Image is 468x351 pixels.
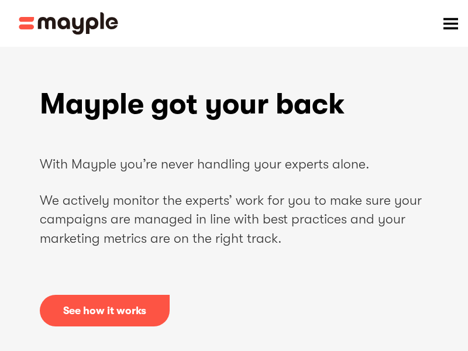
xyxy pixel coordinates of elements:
div: menu [433,6,468,41]
a: open lightbox [40,295,170,326]
a: home [19,12,118,35]
img: Mayple logo [19,12,118,35]
h2: We actively monitor the experts’ work for you to make sure your campaigns are managed in line wit... [40,191,429,248]
h1: Mayple got your back [40,87,429,122]
div: See how it works [63,304,146,318]
h2: With Mayple you’re never handling your experts alone. [40,155,429,174]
